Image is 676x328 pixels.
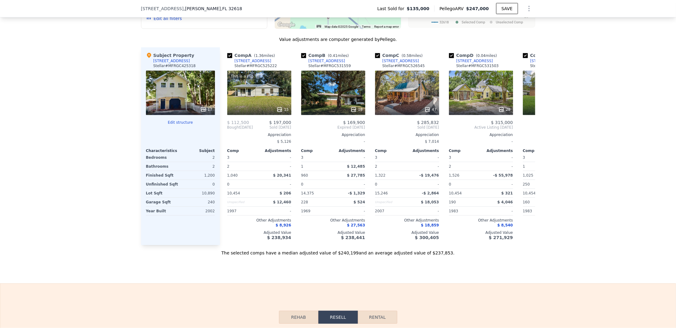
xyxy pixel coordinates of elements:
div: 2 [227,162,258,171]
span: 250 [523,182,530,186]
span: 1,025 [523,173,533,178]
div: Stellar # MFRGC531503 [456,63,499,68]
div: Adjusted Value [375,230,439,235]
button: Rental [358,311,397,324]
span: 3 [375,155,378,160]
button: SAVE [496,3,518,14]
a: Report a map error [374,25,399,28]
div: [STREET_ADDRESS] [309,58,345,63]
span: 0 [375,182,378,186]
div: Unspecified [227,198,258,206]
div: Stellar # MFRGC525222 [235,63,277,68]
span: $ 315,000 [491,120,513,125]
div: - [482,153,513,162]
span: 3 [301,155,304,160]
text: 32618 [439,20,449,24]
span: -$ 19,476 [419,173,439,178]
div: 15 [277,106,289,113]
span: 0 [227,182,230,186]
span: 1,040 [227,173,238,178]
span: $ 18,859 [421,223,439,228]
span: 3 [227,155,230,160]
div: [STREET_ADDRESS] [530,58,567,63]
div: - [408,180,439,189]
div: 2 [375,162,406,171]
div: 1 [301,162,332,171]
div: [STREET_ADDRESS] [383,58,419,63]
div: Comp [375,148,407,153]
span: $247,000 [466,6,489,11]
div: Value adjustments are computer generated by Pellego . [141,36,535,42]
span: 3 [449,155,451,160]
span: Active Listing [DATE] [449,125,513,130]
div: Comp [449,148,481,153]
span: ( miles) [326,54,351,58]
a: Terms (opens in new tab) [362,25,371,28]
div: Comp [227,148,259,153]
span: Pending [DATE] [523,125,587,130]
div: 0 [182,180,215,189]
span: 14,375 [301,191,314,195]
div: 2002 [182,207,215,215]
span: $ 321 [501,191,513,195]
span: $135,000 [407,6,430,12]
span: ( miles) [252,54,277,58]
div: Stellar # MFRGC425318 [153,63,196,68]
div: - [261,180,291,189]
div: - [408,162,439,171]
span: -$ 55,978 [493,173,513,178]
div: Finished Sqft [146,171,179,180]
div: - [334,207,365,215]
div: Other Adjustments [523,218,587,223]
div: Adjustments [407,148,439,153]
div: 47 [424,106,436,113]
span: $ 206 [280,191,291,195]
button: Edit structure [146,120,215,125]
span: 0 [449,182,451,186]
div: Unspecified [375,198,406,206]
div: Comp D [449,52,500,58]
text: Unselected Comp [496,20,523,24]
span: $ 271,929 [489,235,513,240]
span: [STREET_ADDRESS] [141,6,184,12]
span: , [PERSON_NAME] [184,6,242,12]
div: [STREET_ADDRESS] [456,58,493,63]
span: Expired [DATE] [301,125,365,130]
div: Year Built [146,207,179,215]
button: Rehab [279,311,318,324]
div: Unfinished Sqft [146,180,179,189]
text: 25 [524,14,528,19]
div: 2 [449,162,480,171]
span: Sold [DATE] [253,125,291,130]
span: 10,454 [449,191,462,195]
div: 17 [200,106,212,113]
div: 1983 [449,207,480,215]
button: Edit all filters [146,15,182,22]
div: Characteristics [146,148,180,153]
div: Comp A [227,52,277,58]
span: $ 238,441 [341,235,365,240]
button: Keyboard shortcuts [317,25,321,28]
span: 1.36 [256,54,264,58]
div: Adjusted Value [523,230,587,235]
div: Comp C [375,52,425,58]
span: 10,454 [227,191,240,195]
span: 0.58 [403,54,411,58]
div: Other Adjustments [227,218,291,223]
a: Open this area in Google Maps (opens a new window) [276,21,297,29]
div: Comp [523,148,555,153]
span: 1,322 [375,173,386,178]
span: 1,526 [449,173,459,178]
div: [STREET_ADDRESS] [235,58,271,63]
text: Selected Comp [462,20,485,24]
span: -$ 1,329 [348,191,365,195]
div: 18 [350,106,362,113]
div: Comp B [301,52,351,58]
div: Adjustments [259,148,291,153]
div: 240 [182,198,215,206]
div: - [449,137,513,146]
div: Adjusted Value [301,230,365,235]
div: Appreciation [227,132,291,137]
span: $ 524 [354,200,365,204]
div: 2 [182,153,215,162]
